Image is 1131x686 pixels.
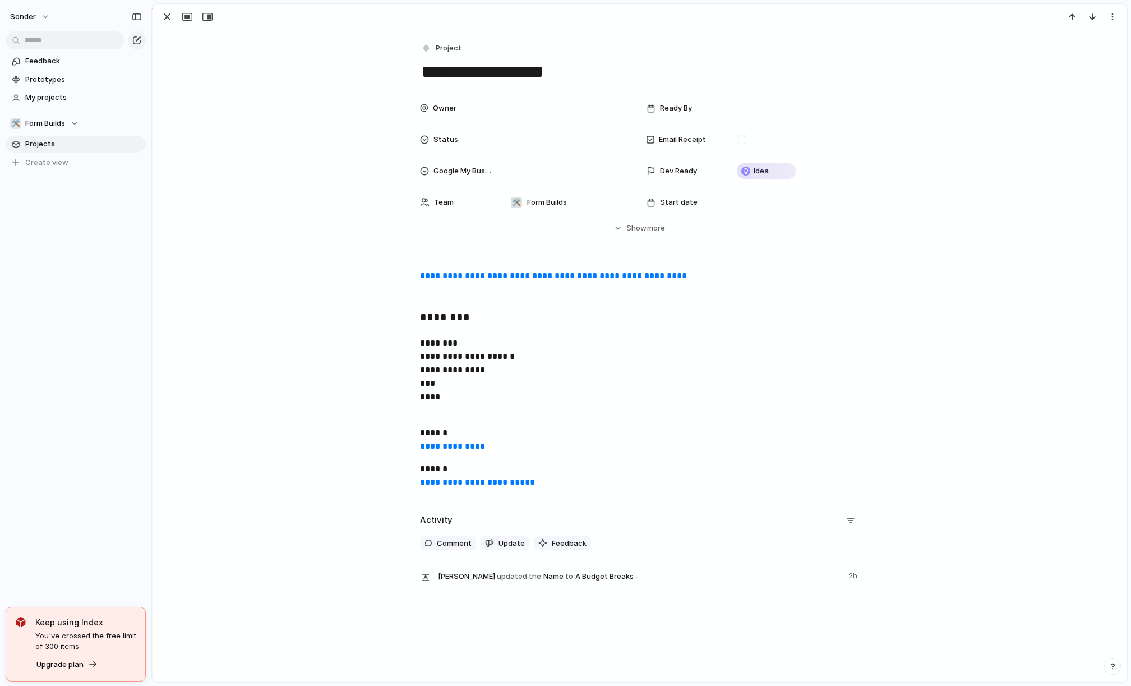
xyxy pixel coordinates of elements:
[433,134,458,145] span: Status
[35,630,136,652] span: You've crossed the free limit of 300 items
[6,136,146,153] a: Projects
[433,103,456,114] span: Owner
[420,514,453,527] h2: Activity
[660,197,698,208] span: Start date
[420,218,860,238] button: Showmore
[660,165,697,177] span: Dev Ready
[5,8,56,26] button: sonder
[6,53,146,70] a: Feedback
[25,139,142,150] span: Projects
[433,165,492,177] span: Google My Business
[534,536,591,551] button: Feedback
[511,197,522,208] div: 🛠️
[36,659,84,670] span: Upgrade plan
[25,92,142,103] span: My projects
[481,536,529,551] button: Update
[660,103,692,114] span: Ready By
[10,118,21,129] div: 🛠️
[33,657,101,673] button: Upgrade plan
[6,71,146,88] a: Prototypes
[6,115,146,132] button: 🛠️Form Builds
[848,568,860,582] span: 2h
[498,538,525,549] span: Update
[659,134,706,145] span: Email Receipt
[647,223,665,234] span: more
[438,568,842,584] span: Name A Budget Breaks -
[25,118,65,129] span: Form Builds
[437,538,472,549] span: Comment
[25,56,142,67] span: Feedback
[436,43,461,54] span: Project
[6,89,146,106] a: My projects
[527,197,567,208] span: Form Builds
[10,11,36,22] span: sonder
[754,165,769,177] span: Idea
[35,616,136,628] span: Keep using Index
[552,538,587,549] span: Feedback
[419,40,465,57] button: Project
[434,197,454,208] span: Team
[626,223,647,234] span: Show
[25,74,142,85] span: Prototypes
[25,157,68,168] span: Create view
[438,571,495,582] span: [PERSON_NAME]
[420,536,476,551] button: Comment
[6,154,146,171] button: Create view
[497,571,541,582] span: updated the
[565,571,573,582] span: to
